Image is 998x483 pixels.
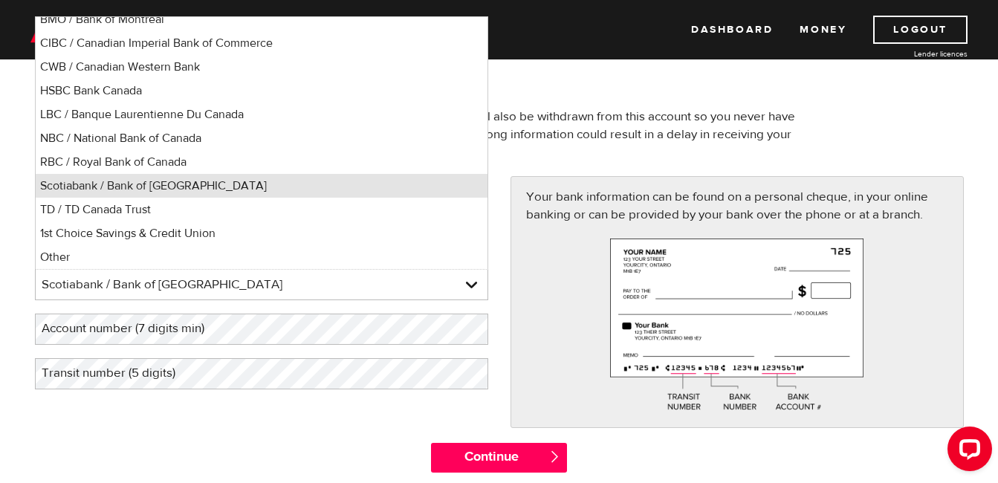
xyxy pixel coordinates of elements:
li: LBC / Banque Laurentienne Du Canada [36,103,487,126]
li: HSBC Bank Canada [36,79,487,103]
a: Lender licences [856,48,968,59]
li: Abn Amro Bank Nv [36,269,487,293]
h1: Bank account information [35,63,964,102]
img: paycheck-large-7c426558fe069eeec9f9d0ad74ba3ec2.png [610,239,863,412]
input: Continue [431,443,567,473]
li: BMO / Bank of Montreal [36,7,487,31]
li: Scotiabank / Bank of [GEOGRAPHIC_DATA] [36,174,487,198]
a: Logout [873,16,968,44]
label: Transit number (5 digits) [35,358,206,389]
img: mogo_logo-11ee424be714fa7cbb0f0f49df9e16ec.png [30,16,118,44]
a: Dashboard [691,16,773,44]
p: Your bank information can be found on a personal cheque, in your online banking or can be provide... [526,188,948,224]
li: NBC / National Bank of Canada [36,126,487,150]
label: Account number (7 digits min) [35,314,235,344]
li: 1st Choice Savings & Credit Union [36,221,487,245]
iframe: LiveChat chat widget [936,421,998,483]
li: CWB / Canadian Western Bank [36,55,487,79]
a: Money [800,16,846,44]
li: TD / TD Canada Trust [36,198,487,221]
li: CIBC / Canadian Imperial Bank of Commerce [36,31,487,55]
span:  [548,450,561,463]
li: Other [36,245,487,269]
li: RBC / Royal Bank of Canada [36,150,487,174]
